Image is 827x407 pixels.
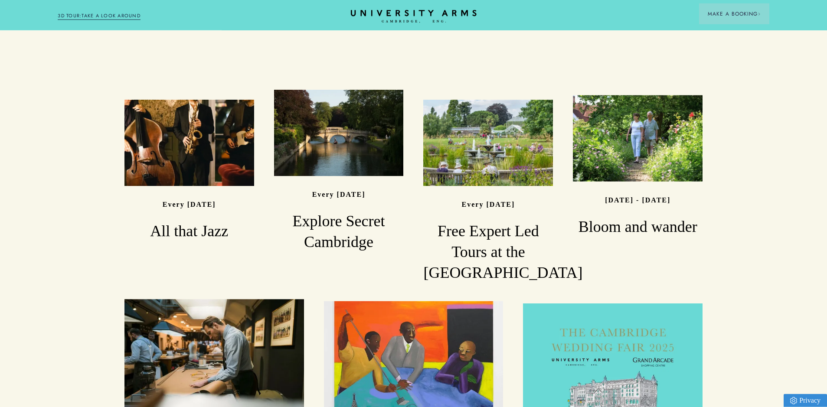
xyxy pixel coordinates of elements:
[573,95,703,237] a: image-44844f17189f97b16a1959cb954ea70d42296e25-6720x4480-jpg [DATE] - [DATE] Bloom and wander
[790,397,797,404] img: Privacy
[312,191,366,198] p: Every [DATE]
[758,13,761,16] img: Arrow icon
[708,10,761,18] span: Make a Booking
[274,90,404,253] a: image-2f25fcfe9322285f695cd42c2c60ad217806459a-4134x2756-jpg Every [DATE] Explore Secret Cambridge
[462,201,515,208] p: Every [DATE]
[699,3,769,24] button: Make a BookingArrow icon
[124,221,254,242] h3: All that Jazz
[573,217,703,238] h3: Bloom and wander
[605,196,670,204] p: [DATE] - [DATE]
[58,12,141,20] a: 3D TOUR:TAKE A LOOK AROUND
[163,201,216,208] p: Every [DATE]
[274,211,404,253] h3: Explore Secret Cambridge
[351,10,477,23] a: Home
[124,100,254,242] a: image-573a15625ecc08a3a1e8ed169916b84ebf616e1d-2160x1440-jpg Every [DATE] All that Jazz
[423,100,553,283] a: image-0d4ad60cadd4bbe327cefbc3ad3ba3bd9195937d-7252x4840-jpg Every [DATE] Free Expert Led Tours a...
[784,394,827,407] a: Privacy
[423,221,553,283] h3: Free Expert Led Tours at the [GEOGRAPHIC_DATA]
